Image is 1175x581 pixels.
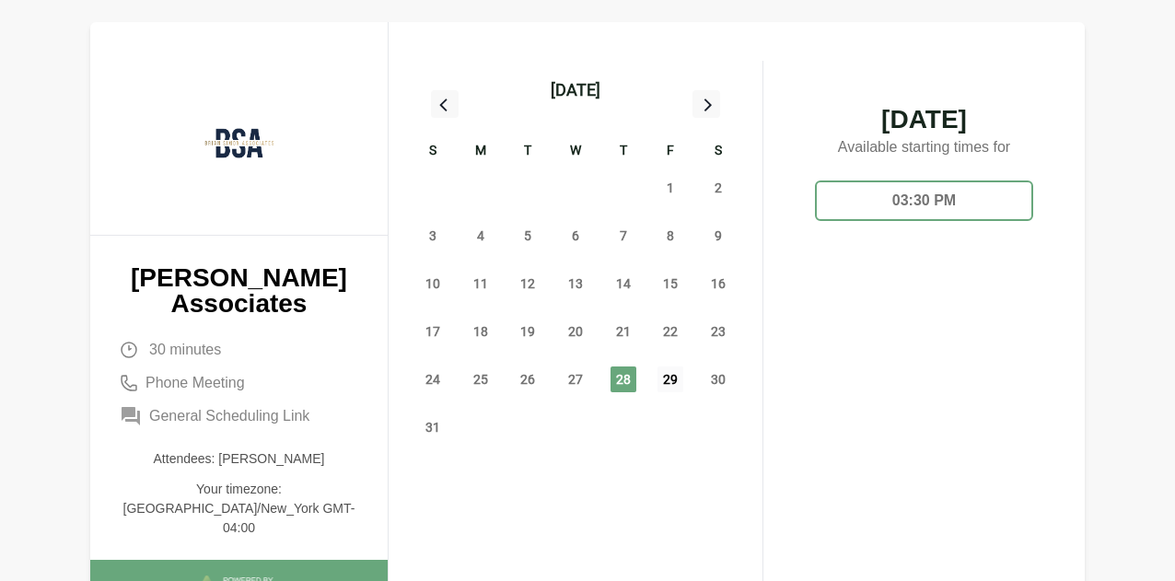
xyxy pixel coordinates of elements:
[149,405,309,427] span: General Scheduling Link
[657,175,683,201] span: Friday, August 1, 2025
[504,140,552,164] div: T
[468,319,494,344] span: Monday, August 18, 2025
[420,271,446,296] span: Sunday, August 10, 2025
[563,319,588,344] span: Wednesday, August 20, 2025
[515,271,541,296] span: Tuesday, August 12, 2025
[611,319,636,344] span: Thursday, August 21, 2025
[647,140,695,164] div: F
[611,366,636,392] span: Thursday, August 28, 2025
[420,414,446,440] span: Sunday, August 31, 2025
[657,366,683,392] span: Friday, August 29, 2025
[657,271,683,296] span: Friday, August 15, 2025
[468,223,494,249] span: Monday, August 4, 2025
[552,140,599,164] div: W
[420,366,446,392] span: Sunday, August 24, 2025
[705,271,731,296] span: Saturday, August 16, 2025
[120,449,358,469] p: Attendees: [PERSON_NAME]
[149,339,221,361] span: 30 minutes
[420,319,446,344] span: Sunday, August 17, 2025
[705,175,731,201] span: Saturday, August 2, 2025
[515,223,541,249] span: Tuesday, August 5, 2025
[145,372,245,394] span: Phone Meeting
[694,140,742,164] div: S
[705,366,731,392] span: Saturday, August 30, 2025
[468,271,494,296] span: Monday, August 11, 2025
[611,271,636,296] span: Thursday, August 14, 2025
[420,223,446,249] span: Sunday, August 3, 2025
[468,366,494,392] span: Monday, August 25, 2025
[705,319,731,344] span: Saturday, August 23, 2025
[515,319,541,344] span: Tuesday, August 19, 2025
[120,480,358,538] p: Your timezone: [GEOGRAPHIC_DATA]/New_York GMT-04:00
[457,140,505,164] div: M
[800,107,1048,133] span: [DATE]
[120,265,358,317] p: [PERSON_NAME] Associates
[563,366,588,392] span: Wednesday, August 27, 2025
[551,77,600,103] div: [DATE]
[515,366,541,392] span: Tuesday, August 26, 2025
[563,223,588,249] span: Wednesday, August 6, 2025
[657,319,683,344] span: Friday, August 22, 2025
[599,140,647,164] div: T
[611,223,636,249] span: Thursday, August 7, 2025
[563,271,588,296] span: Wednesday, August 13, 2025
[657,223,683,249] span: Friday, August 8, 2025
[705,223,731,249] span: Saturday, August 9, 2025
[815,180,1033,221] div: 03:30 PM
[800,133,1048,166] p: Available starting times for
[409,140,457,164] div: S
